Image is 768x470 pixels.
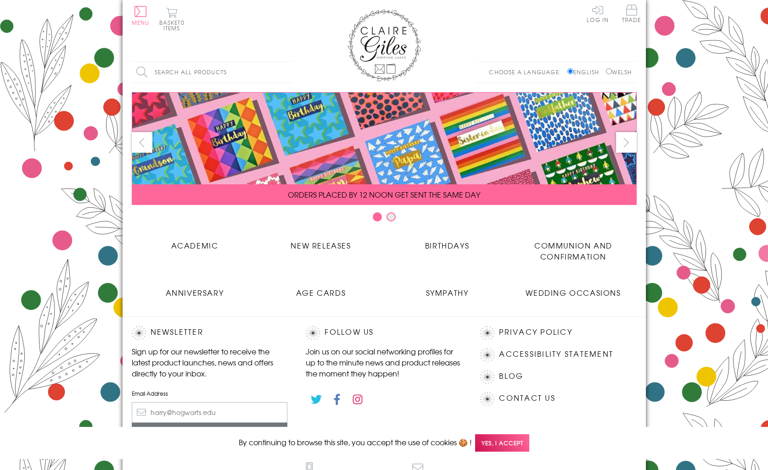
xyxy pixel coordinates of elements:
p: Choose a language: [489,68,566,76]
span: Birthdays [425,240,469,251]
h2: Newsletter [132,326,288,340]
label: English [567,68,604,76]
span: Wedding Occasions [526,287,621,298]
a: Wedding Occasions [510,280,637,298]
span: ORDERS PLACED BY 12 NOON GET SENT THE SAME DAY [288,189,480,200]
button: next [616,132,637,153]
input: Search [283,62,292,83]
input: English [567,68,573,74]
a: Communion and Confirmation [510,233,637,262]
button: Basket0 items [159,7,185,31]
input: Search all products [132,62,292,83]
input: harry@hogwarts.edu [132,402,288,423]
a: Birthdays [384,233,510,251]
span: Menu [132,18,150,27]
a: Log In [587,5,609,22]
span: Communion and Confirmation [534,240,612,262]
a: Accessibility Statement [499,348,613,360]
span: 0 items [163,18,185,32]
h2: Follow Us [306,326,462,340]
div: Carousel Pagination [132,212,637,226]
button: Carousel Page 1 (Current Slide) [373,212,382,221]
input: Subscribe [132,423,288,443]
input: Welsh [606,68,612,74]
a: Privacy Policy [499,326,572,338]
button: prev [132,132,152,153]
a: Contact Us [499,392,555,404]
a: Anniversary [132,280,258,298]
a: Academic [132,233,258,251]
button: Carousel Page 2 [387,212,396,221]
a: Blog [499,370,523,382]
label: Email Address [132,389,288,398]
a: New Releases [258,233,384,251]
span: Trade [622,5,641,22]
span: Yes, I accept [475,434,529,452]
label: Welsh [606,68,632,76]
a: Sympathy [384,280,510,298]
img: Claire Giles Greetings Cards [348,9,421,82]
span: Age Cards [296,287,346,298]
button: Menu [132,6,150,25]
p: Join us on our social networking profiles for up to the minute news and product releases the mome... [306,346,462,379]
span: Academic [171,240,219,251]
span: Sympathy [426,287,469,298]
span: Anniversary [166,287,224,298]
a: Trade [622,5,641,24]
p: Sign up for our newsletter to receive the latest product launches, news and offers directly to yo... [132,346,288,379]
span: New Releases [291,240,351,251]
a: Age Cards [258,280,384,298]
